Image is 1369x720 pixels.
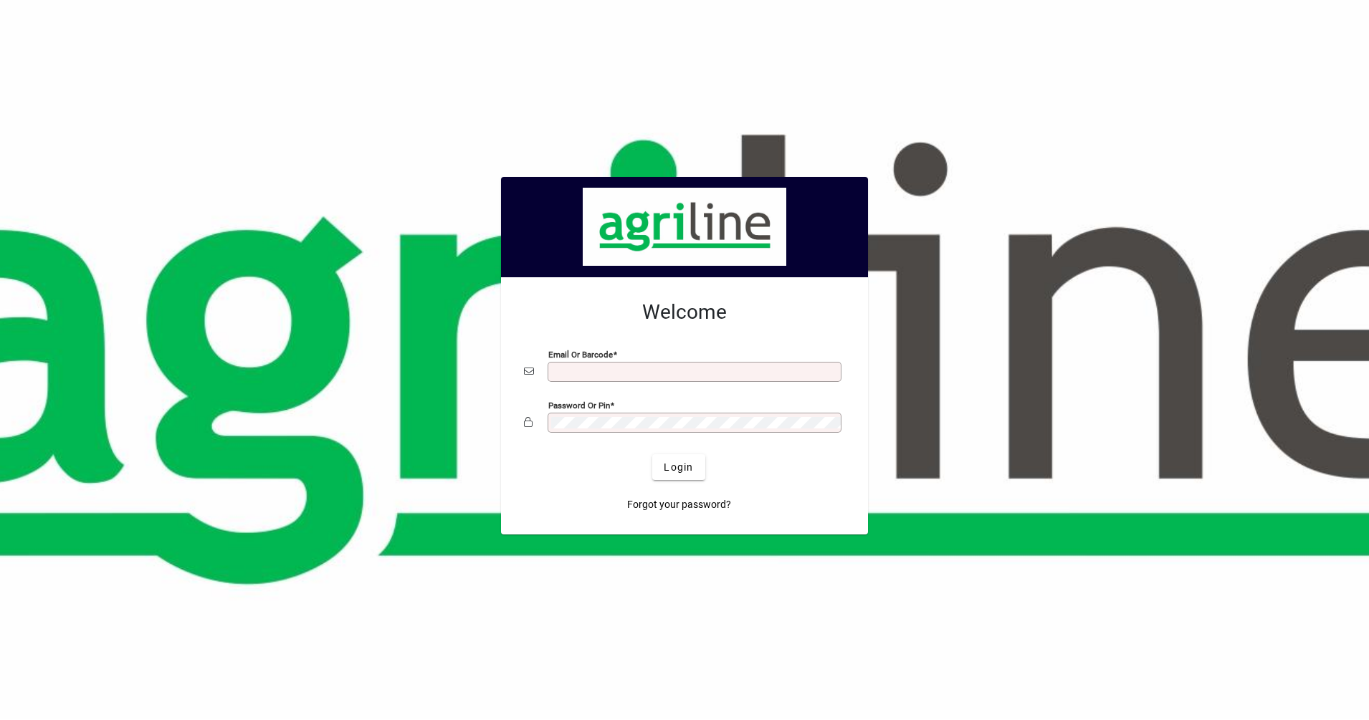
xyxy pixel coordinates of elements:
[652,454,705,480] button: Login
[548,400,610,411] mat-label: Password or Pin
[664,460,693,475] span: Login
[524,300,845,325] h2: Welcome
[627,497,731,512] span: Forgot your password?
[548,350,613,360] mat-label: Email or Barcode
[621,491,737,517] a: Forgot your password?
